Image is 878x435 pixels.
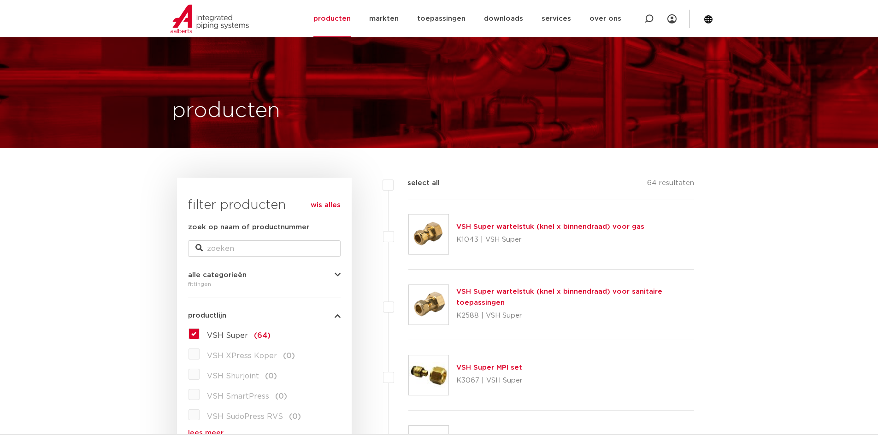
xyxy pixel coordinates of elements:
[188,312,341,319] button: productlijn
[188,278,341,290] div: fittingen
[283,352,295,360] span: (0)
[207,413,283,420] span: VSH SudoPress RVS
[188,312,226,319] span: productlijn
[207,393,269,400] span: VSH SmartPress
[188,222,309,233] label: zoek op naam of productnummer
[188,196,341,215] h3: filter producten
[456,223,644,230] a: VSH Super wartelstuk (knel x binnendraad) voor gas
[172,96,280,126] h1: producten
[275,393,287,400] span: (0)
[456,364,522,371] a: VSH Super MPI set
[207,352,277,360] span: VSH XPress Koper
[207,372,259,380] span: VSH Shurjoint
[456,308,695,323] p: K2588 | VSH Super
[456,232,644,247] p: K1043 | VSH Super
[456,288,662,306] a: VSH Super wartelstuk (knel x binnendraad) voor sanitaire toepassingen
[254,332,271,339] span: (64)
[188,272,341,278] button: alle categorieën
[409,285,448,325] img: Thumbnail for VSH Super wartelstuk (knel x binnendraad) voor sanitaire toepassingen
[394,178,440,189] label: select all
[409,355,448,395] img: Thumbnail for VSH Super MPI set
[311,200,341,211] a: wis alles
[265,372,277,380] span: (0)
[207,332,248,339] span: VSH Super
[647,178,694,192] p: 64 resultaten
[188,240,341,257] input: zoeken
[188,272,247,278] span: alle categorieën
[289,413,301,420] span: (0)
[456,373,523,388] p: K3067 | VSH Super
[409,215,448,254] img: Thumbnail for VSH Super wartelstuk (knel x binnendraad) voor gas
